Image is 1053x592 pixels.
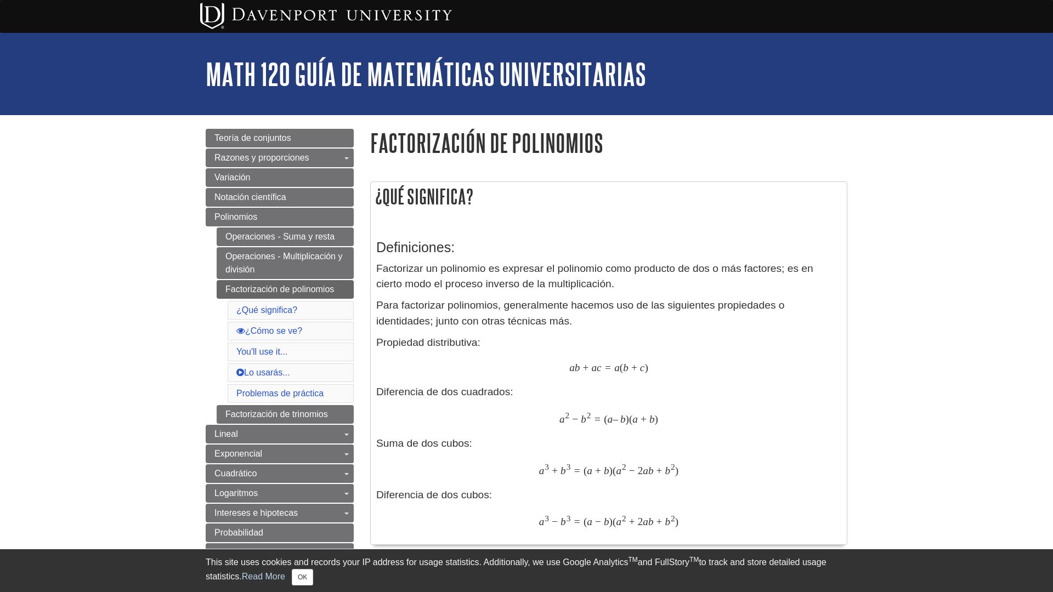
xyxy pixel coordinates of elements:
span: Lineal [214,429,238,439]
span: 3 [545,514,549,523]
a: ¿Cómo se ve? [236,326,302,335]
span: ( [620,361,623,374]
span: a [569,361,575,374]
span: ( [613,464,616,477]
div: This site uses cookies and records your IP address for usage statistics. Additionally, we use Goo... [206,556,847,585]
p: Propiedad distributiva: [376,335,841,351]
span: + [656,464,663,477]
a: MATH 120 Guía de matemáticas universitarias [206,57,646,91]
span: b [648,515,654,528]
span: ) [644,361,648,374]
span: c [597,361,602,374]
span: + [641,413,647,425]
a: Notación científica [206,188,354,207]
span: Intereses e hipotecas [214,508,298,517]
span: Cuadrático [214,469,257,478]
span: 2 [622,514,626,523]
span: = [574,464,580,477]
span: Obtenga ayuda de [PERSON_NAME] [214,548,287,570]
span: ) [675,464,678,477]
span: – [613,413,618,425]
span: Razones y proporciones [214,153,309,162]
span: + [656,515,663,528]
span: a [539,515,545,528]
span: = [595,413,601,425]
span: b [575,361,580,374]
span: a [608,413,613,425]
p: Para factorizar polinomios, generalmente hacemos uso de las siguientes propiedades o identidades;... [376,298,841,329]
span: b [561,464,566,477]
span: a [643,464,648,477]
a: Logaritmos [206,484,354,503]
span: b [604,464,609,477]
h2: ¿Qué significa? [371,182,847,211]
a: Factorización de trinomios [217,405,354,424]
span: − [595,515,601,528]
span: a [616,515,621,528]
a: Operaciones - Suma y resta [217,227,354,246]
span: 2 [565,411,570,420]
span: 3 [567,462,571,472]
span: 2 [638,515,643,528]
a: Teoría de conjuntos [206,129,354,147]
a: Factorización de polinomios [217,280,354,299]
span: a [559,413,565,425]
span: Logaritmos [214,488,258,498]
span: Teoría de conjuntos [214,133,291,143]
span: 3 [545,462,549,472]
p: Factorizar un polinomio es expresar el polinomio como producto de dos o más factores; es en ciert... [376,261,841,293]
span: + [583,361,589,374]
a: Variación [206,168,354,187]
span: 2 [671,462,675,472]
sup: TM [628,556,637,563]
span: − [572,413,578,425]
a: Problemas de práctica [236,389,324,398]
span: + [631,361,637,374]
span: 3 [567,514,571,523]
span: ( [613,515,616,528]
span: 2 [638,464,643,477]
a: Polinomios [206,208,354,226]
button: Close [292,569,313,585]
span: ( [604,413,607,425]
span: Variación [214,173,251,182]
span: Notación científica [214,192,286,202]
span: ( [584,515,587,528]
span: a [587,515,592,528]
p: Diferencia de dos cuadrados: Suma de dos cubos: Diferencia de dos cubos: [376,361,841,528]
span: + [595,464,601,477]
span: b [665,515,671,528]
a: Cuadrático [206,464,354,483]
span: − [629,464,635,477]
span: ) [675,515,678,528]
a: ¿Qué significa? [236,305,297,315]
span: a [539,464,545,477]
span: ) [626,413,629,425]
span: a [614,361,620,374]
span: + [552,464,558,477]
span: 2 [587,411,591,420]
h3: Definiciones: [376,240,841,255]
a: Razones y proporciones [206,149,354,167]
span: − [552,515,558,528]
img: Davenport University [200,3,452,29]
span: 2 [671,514,675,523]
span: b [604,515,609,528]
span: b [620,413,626,425]
sup: TM [689,556,699,563]
span: ) [655,413,658,425]
h1: Factorización de polinomios [370,129,847,157]
span: Probabilidad [214,528,263,537]
a: Probabilidad [206,523,354,542]
span: a [643,515,648,528]
a: Obtenga ayuda de [PERSON_NAME] [206,543,354,575]
span: ( [584,464,587,477]
span: a [591,361,597,374]
span: ( [629,413,632,425]
span: b [665,464,671,477]
span: a [587,464,592,477]
a: Lineal [206,425,354,443]
a: Intereses e hipotecas [206,504,354,522]
span: b [648,464,654,477]
span: Polinomios [214,212,257,221]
